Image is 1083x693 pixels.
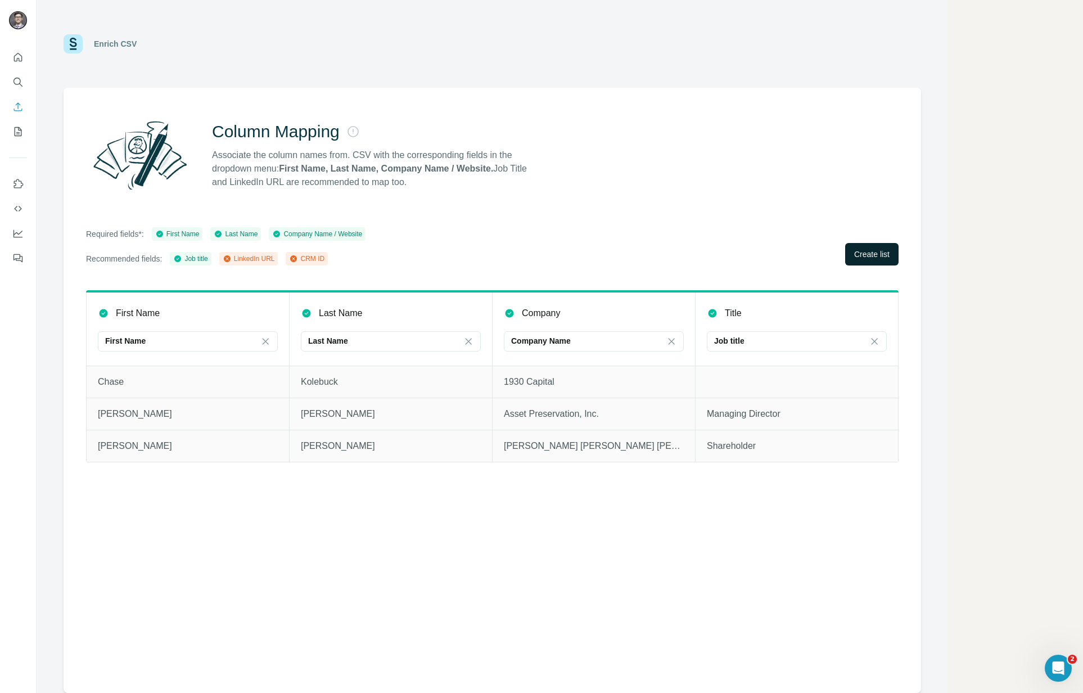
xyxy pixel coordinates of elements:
[98,375,278,389] p: Chase
[9,47,27,67] button: Quick start
[511,335,571,346] p: Company Name
[308,335,348,346] p: Last Name
[289,254,324,264] div: CRM ID
[105,335,146,346] p: First Name
[707,407,887,421] p: Managing Director
[86,228,144,240] p: Required fields*:
[155,229,200,239] div: First Name
[845,243,899,265] button: Create list
[272,229,362,239] div: Company Name / Website
[707,439,887,453] p: Shareholder
[1045,655,1072,682] iframe: Intercom live chat
[854,249,890,260] span: Create list
[714,335,744,346] p: Job title
[725,307,742,320] p: Title
[212,148,537,189] p: Associate the column names from. CSV with the corresponding fields in the dropdown menu: Job Titl...
[9,223,27,244] button: Dashboard
[504,407,684,421] p: Asset Preservation, Inc.
[212,121,340,142] h2: Column Mapping
[301,375,481,389] p: Kolebuck
[9,174,27,194] button: Use Surfe on LinkedIn
[173,254,207,264] div: Job title
[9,97,27,117] button: Enrich CSV
[86,115,194,196] img: Surfe Illustration - Column Mapping
[64,34,83,53] img: Surfe Logo
[504,375,684,389] p: 1930 Capital
[9,72,27,92] button: Search
[522,307,560,320] p: Company
[98,407,278,421] p: [PERSON_NAME]
[504,439,684,453] p: [PERSON_NAME] [PERSON_NAME] [PERSON_NAME] [PERSON_NAME]
[9,121,27,142] button: My lists
[9,199,27,219] button: Use Surfe API
[301,439,481,453] p: [PERSON_NAME]
[214,229,258,239] div: Last Name
[9,248,27,268] button: Feedback
[116,307,160,320] p: First Name
[319,307,362,320] p: Last Name
[1068,655,1077,664] span: 2
[223,254,275,264] div: LinkedIn URL
[86,253,162,264] p: Recommended fields:
[301,407,481,421] p: [PERSON_NAME]
[98,439,278,453] p: [PERSON_NAME]
[279,164,493,173] strong: First Name, Last Name, Company Name / Website.
[94,38,137,49] div: Enrich CSV
[9,11,27,29] img: Avatar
